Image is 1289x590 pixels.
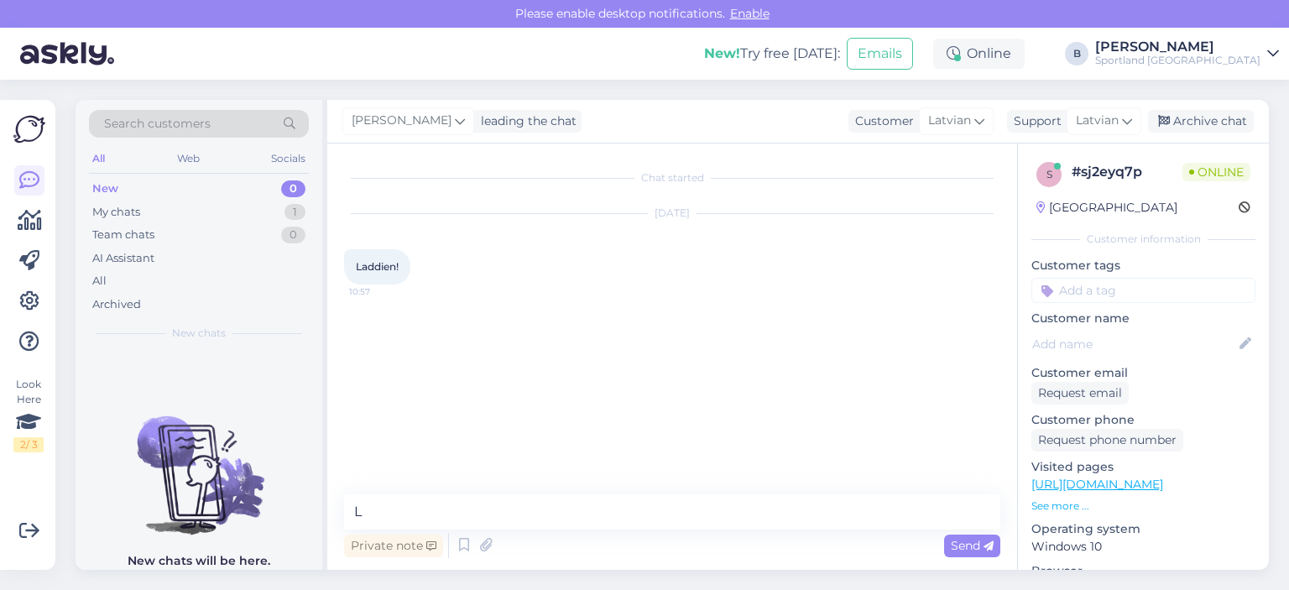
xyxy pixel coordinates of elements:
[951,538,994,553] span: Send
[344,494,1000,530] textarea: L
[1046,168,1052,180] span: s
[704,44,840,64] div: Try free [DATE]:
[1031,310,1255,327] p: Customer name
[1031,411,1255,429] p: Customer phone
[1036,199,1177,217] div: [GEOGRAPHIC_DATA]
[474,112,577,130] div: leading the chat
[344,206,1000,221] div: [DATE]
[933,39,1025,69] div: Online
[1031,562,1255,580] p: Browser
[1031,257,1255,274] p: Customer tags
[1095,54,1260,67] div: Sportland [GEOGRAPHIC_DATA]
[847,38,913,70] button: Emails
[1148,110,1254,133] div: Archive chat
[92,296,141,313] div: Archived
[76,386,322,537] img: No chats
[1182,163,1250,181] span: Online
[848,112,914,130] div: Customer
[1032,335,1236,353] input: Add name
[1072,162,1182,182] div: # sj2eyq7p
[281,180,305,197] div: 0
[1065,42,1088,65] div: B
[1031,232,1255,247] div: Customer information
[89,148,108,170] div: All
[1007,112,1062,130] div: Support
[13,377,44,452] div: Look Here
[1031,382,1129,405] div: Request email
[284,204,305,221] div: 1
[92,273,107,290] div: All
[928,112,971,130] span: Latvian
[1031,429,1183,452] div: Request phone number
[344,170,1000,185] div: Chat started
[13,437,44,452] div: 2 / 3
[1095,40,1279,67] a: [PERSON_NAME]Sportland [GEOGRAPHIC_DATA]
[128,552,270,570] p: New chats will be here.
[1031,538,1255,556] p: Windows 10
[92,250,154,267] div: AI Assistant
[1076,112,1119,130] span: Latvian
[1031,499,1255,514] p: See more ...
[104,115,211,133] span: Search customers
[174,148,203,170] div: Web
[704,45,740,61] b: New!
[349,285,412,298] span: 10:57
[1031,278,1255,303] input: Add a tag
[92,227,154,243] div: Team chats
[1031,364,1255,382] p: Customer email
[356,260,399,273] span: Laddien!
[1031,520,1255,538] p: Operating system
[92,204,140,221] div: My chats
[1031,477,1163,492] a: [URL][DOMAIN_NAME]
[13,113,45,145] img: Askly Logo
[344,535,443,557] div: Private note
[268,148,309,170] div: Socials
[1095,40,1260,54] div: [PERSON_NAME]
[1031,458,1255,476] p: Visited pages
[725,6,775,21] span: Enable
[92,180,118,197] div: New
[172,326,226,341] span: New chats
[281,227,305,243] div: 0
[352,112,451,130] span: [PERSON_NAME]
